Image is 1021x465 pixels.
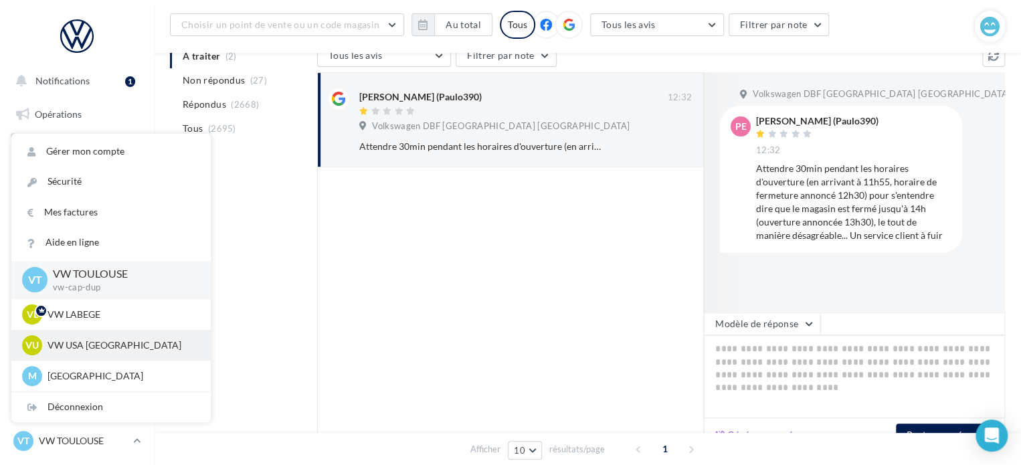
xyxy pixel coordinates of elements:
div: Déconnexion [11,392,211,422]
p: VW LABEGE [48,308,195,321]
span: VT [28,272,42,288]
a: Médiathèque [8,268,146,296]
div: Tous [500,11,535,39]
span: Choisir un point de vente ou un code magasin [181,19,379,30]
span: (2695) [208,123,236,134]
a: Calendrier [8,301,146,329]
a: Contacts [8,234,146,262]
div: 1 [125,76,135,87]
a: VT VW TOULOUSE [11,428,143,454]
button: Poster ma réponse [896,424,999,446]
button: Au total [411,13,492,36]
a: Mes factures [11,197,211,227]
a: Aide en ligne [11,227,211,258]
span: 10 [514,445,525,456]
a: PLV et print personnalisable [8,334,146,373]
button: Tous les avis [590,13,724,36]
p: [GEOGRAPHIC_DATA] [48,369,195,383]
span: Répondus [183,98,226,111]
span: VT [17,434,29,448]
a: Opérations [8,100,146,128]
button: Modèle de réponse [704,312,820,335]
span: 1 [654,438,676,460]
span: Tous [183,122,203,135]
div: [PERSON_NAME] (Paulo390) [359,90,482,104]
span: VU [25,339,39,352]
span: 12:32 [667,92,692,104]
span: Tous les avis [329,50,383,61]
div: [PERSON_NAME] (Paulo390) [756,116,878,126]
button: Tous les avis [317,44,451,67]
span: M [28,369,37,383]
span: (27) [250,75,267,86]
button: Au total [434,13,492,36]
button: 10 [508,441,542,460]
button: Générer une réponse [710,427,824,443]
a: Boîte de réception1 [8,133,146,162]
span: 12:32 [756,145,781,157]
p: VW USA [GEOGRAPHIC_DATA] [48,339,195,352]
a: Sécurité [11,167,211,197]
button: Filtrer par note [729,13,830,36]
span: Volkswagen DBF [GEOGRAPHIC_DATA] [GEOGRAPHIC_DATA] [753,88,1010,100]
span: Non répondus [183,74,245,87]
div: Open Intercom Messenger [976,420,1008,452]
button: Choisir un point de vente ou un code magasin [170,13,404,36]
p: vw-cap-dup [53,282,189,294]
p: VW TOULOUSE [53,266,189,282]
span: Volkswagen DBF [GEOGRAPHIC_DATA] [GEOGRAPHIC_DATA] [372,120,630,132]
div: Attendre 30min pendant les horaires d'ouverture (en arrivant à 11h55, horaire de fermeture annonc... [359,140,605,153]
button: Notifications 1 [8,67,141,95]
a: Campagnes DataOnDemand [8,379,146,418]
p: VW TOULOUSE [39,434,128,448]
span: résultats/page [549,443,605,456]
a: Gérer mon compte [11,136,211,167]
span: Notifications [35,75,90,86]
span: PE [735,120,747,133]
button: Filtrer par note [456,44,557,67]
span: VL [27,308,38,321]
a: Campagnes [8,201,146,229]
span: (2668) [231,99,259,110]
span: Tous les avis [601,19,656,30]
span: Afficher [470,443,500,456]
a: Visibilité en ligne [8,168,146,196]
div: Attendre 30min pendant les horaires d'ouverture (en arrivant à 11h55, horaire de fermeture annonc... [756,162,951,242]
span: Opérations [35,108,82,120]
